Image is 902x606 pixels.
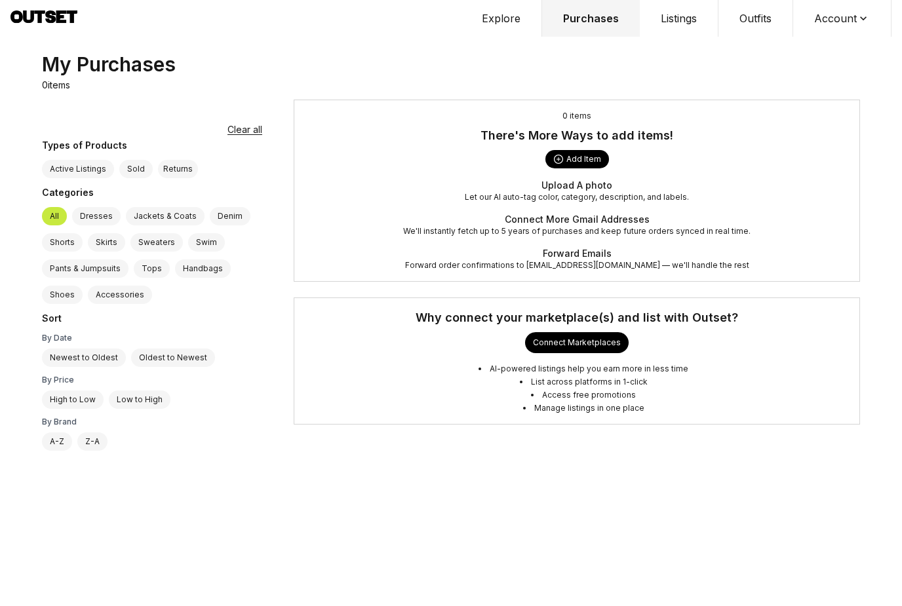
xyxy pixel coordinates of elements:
li: Manage listings in one place [328,403,838,413]
li: AI-powered listings help you earn more in less time [328,364,838,374]
label: Shoes [42,286,83,304]
label: Accessories [88,286,152,304]
label: Skirts [88,233,125,252]
div: Connect Marketplaces [525,332,629,353]
li: Access free promotions [328,390,838,400]
h3: Why connect your marketplace(s) and list with Outset? [315,309,838,327]
div: Add Item [545,150,609,168]
div: 0 items [315,111,838,121]
label: Oldest to Newest [131,349,215,367]
label: All [42,207,67,225]
div: By Date [42,333,262,343]
a: Add Item [315,145,838,168]
div: Categories [42,186,262,202]
li: List across platforms in 1-click [328,377,838,387]
label: Sold [119,160,153,178]
div: Connect More Gmail Addresses [315,213,838,226]
label: A-Z [42,432,72,451]
label: Handbags [175,259,231,278]
div: Upload A photo [315,179,838,192]
label: Z-A [77,432,108,451]
div: My Purchases [42,52,176,76]
div: Forward Emails [315,247,838,260]
p: 0 items [42,79,70,92]
label: Swim [188,233,225,252]
label: Sweaters [130,233,183,252]
div: Types of Products [42,139,262,155]
label: Dresses [72,207,121,225]
label: Low to High [109,390,170,409]
div: Let our AI auto-tag color, category, description, and labels. [315,192,838,202]
label: Tops [134,259,170,278]
div: We'll instantly fetch up to 5 years of purchases and keep future orders synced in real time. [315,226,838,237]
label: Newest to Oldest [42,349,126,367]
div: By Brand [42,417,262,427]
div: Sort [42,312,262,328]
button: Returns [158,160,198,178]
label: Jackets & Coats [126,207,205,225]
button: Connect Marketplaces [315,327,838,353]
button: Clear all [227,123,262,136]
label: Shorts [42,233,83,252]
div: By Price [42,375,262,385]
label: Denim [210,207,250,225]
label: Active Listings [42,160,114,178]
label: High to Low [42,390,104,409]
label: Pants & Jumpsuits [42,259,128,278]
h3: There's More Ways to add items! [315,121,838,145]
div: Forward order confirmations to [EMAIL_ADDRESS][DOMAIN_NAME] — we'll handle the rest [315,260,838,271]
